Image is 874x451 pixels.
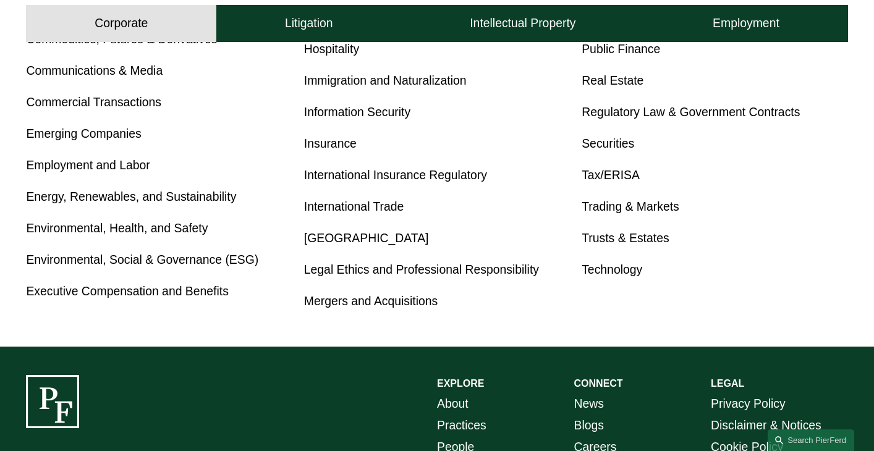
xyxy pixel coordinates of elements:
[26,127,141,140] a: Emerging Companies
[26,253,258,266] a: Environmental, Social & Governance (ESG)
[582,231,669,245] a: Trusts & Estates
[713,16,779,32] h4: Employment
[304,294,438,308] a: Mergers and Acquisitions
[26,158,150,172] a: Employment and Labor
[26,32,217,46] a: Commodities, Futures & Derivatives
[711,415,821,436] a: Disclaimer & Notices
[711,378,744,389] strong: LEGAL
[304,42,359,56] a: Hospitality
[437,393,469,415] a: About
[304,200,404,213] a: International Trade
[26,190,236,203] a: Energy, Renewables, and Sustainability
[437,378,484,389] strong: EXPLORE
[582,105,800,119] a: Regulatory Law & Government Contracts
[304,231,429,245] a: [GEOGRAPHIC_DATA]
[26,95,161,109] a: Commercial Transactions
[582,263,642,276] a: Technology
[26,221,208,235] a: Environmental, Health, and Safety
[304,263,539,276] a: Legal Ethics and Professional Responsibility
[304,168,487,182] a: International Insurance Regulatory
[304,137,357,150] a: Insurance
[582,137,634,150] a: Securities
[574,378,623,389] strong: CONNECT
[95,16,148,32] h4: Corporate
[574,393,604,415] a: News
[470,16,575,32] h4: Intellectual Property
[26,64,163,77] a: Communications & Media
[582,200,679,213] a: Trading & Markets
[582,74,643,87] a: Real Estate
[711,393,786,415] a: Privacy Policy
[26,284,228,298] a: Executive Compensation and Benefits
[582,168,640,182] a: Tax/ERISA
[582,42,660,56] a: Public Finance
[304,74,467,87] a: Immigration and Naturalization
[285,16,333,32] h4: Litigation
[437,415,486,436] a: Practices
[304,105,410,119] a: Information Security
[768,429,854,451] a: Search this site
[574,415,604,436] a: Blogs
